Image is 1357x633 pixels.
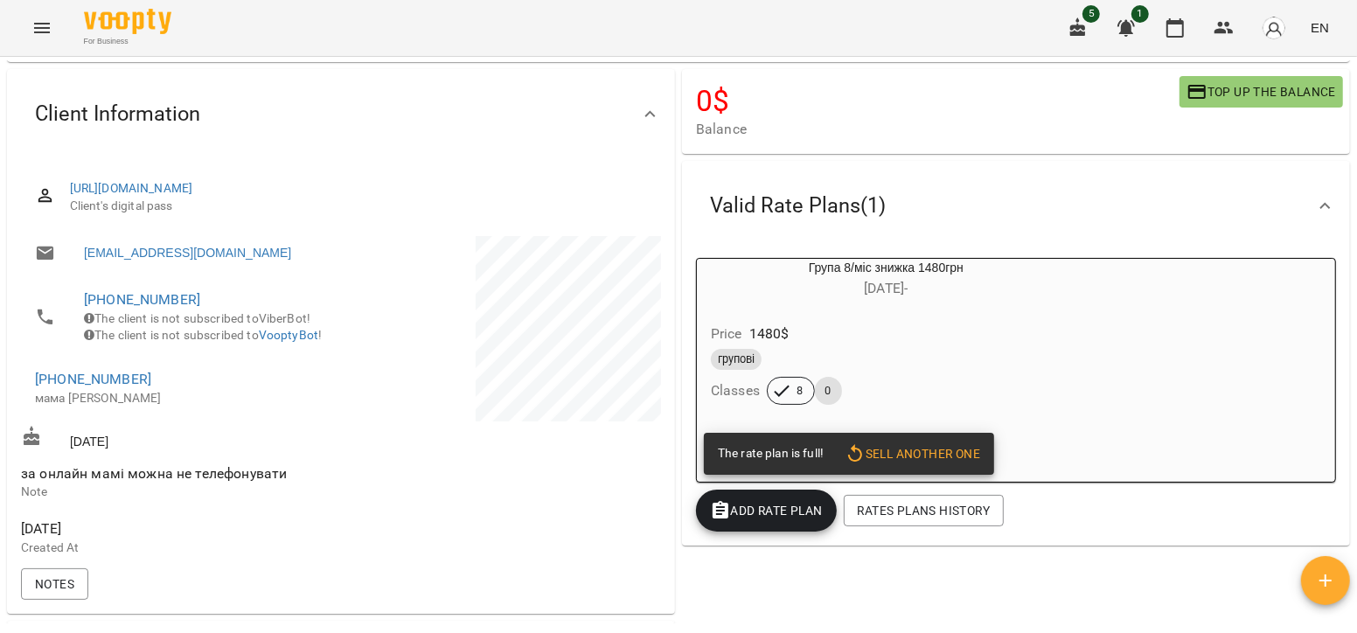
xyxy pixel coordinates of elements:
a: [URL][DOMAIN_NAME] [70,181,193,195]
div: [DATE] [17,422,341,455]
div: Client Information [7,69,675,159]
span: For Business [84,36,171,47]
button: Rates Plans History [844,495,1004,526]
span: Notes [35,574,74,595]
span: 8 [787,383,814,399]
div: The rate plan is full! [718,438,824,470]
div: Valid Rate Plans(1) [682,161,1350,251]
h6: Classes [711,379,760,403]
button: Група 8/міс знижка 1480грн[DATE]- Price1480$груповіClasses80 [697,259,1075,426]
img: Voopty Logo [84,9,171,34]
button: Sell another one [838,438,987,470]
button: Add Rate plan [696,490,837,532]
span: Sell another one [845,443,980,464]
span: 1 [1131,5,1149,23]
span: Client Information [35,101,200,128]
p: мама [PERSON_NAME] [35,390,324,407]
span: The client is not subscribed to ! [84,328,322,342]
h4: 0 $ [696,83,1180,119]
span: за онлайн мамі можна не телефонувати [21,465,287,482]
button: Notes [21,568,88,600]
button: Top up the balance [1180,76,1343,108]
a: [PHONE_NUMBER] [35,371,151,387]
button: EN [1304,11,1336,44]
span: Valid Rate Plans ( 1 ) [710,192,886,219]
a: VooptyBot [259,328,318,342]
span: Top up the balance [1187,81,1336,102]
a: [EMAIL_ADDRESS][DOMAIN_NAME] [84,244,291,261]
span: Balance [696,119,1180,140]
span: Rates Plans History [858,500,990,521]
span: [DATE] - [864,280,908,296]
span: Client's digital pass [70,198,647,215]
span: EN [1311,18,1329,37]
div: Група 8/міс знижка 1480грн [697,259,1075,301]
span: 5 [1082,5,1100,23]
img: avatar_s.png [1262,16,1286,40]
span: The client is not subscribed to ViberBot! [84,311,310,325]
span: [DATE] [21,518,338,539]
h6: Price [711,322,742,346]
span: 0 [815,383,842,399]
button: Menu [21,7,63,49]
span: групові [711,351,762,367]
span: Add Rate plan [710,500,823,521]
a: [PHONE_NUMBER] [84,291,200,308]
p: Note [21,483,338,501]
p: Created At [21,539,338,557]
p: 1480 $ [749,323,790,344]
